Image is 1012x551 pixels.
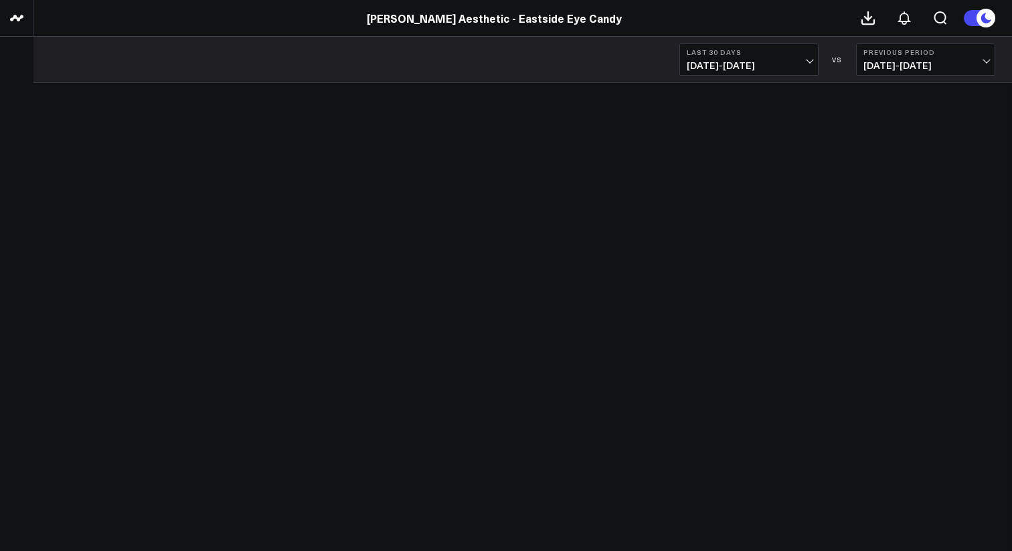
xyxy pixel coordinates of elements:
b: Previous Period [863,48,988,56]
button: Previous Period[DATE]-[DATE] [856,44,995,76]
b: Last 30 Days [687,48,811,56]
span: [DATE] - [DATE] [863,60,988,71]
div: VS [825,56,849,64]
span: [DATE] - [DATE] [687,60,811,71]
button: Last 30 Days[DATE]-[DATE] [679,44,819,76]
a: [PERSON_NAME] Aesthetic - Eastside Eye Candy [367,11,622,25]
